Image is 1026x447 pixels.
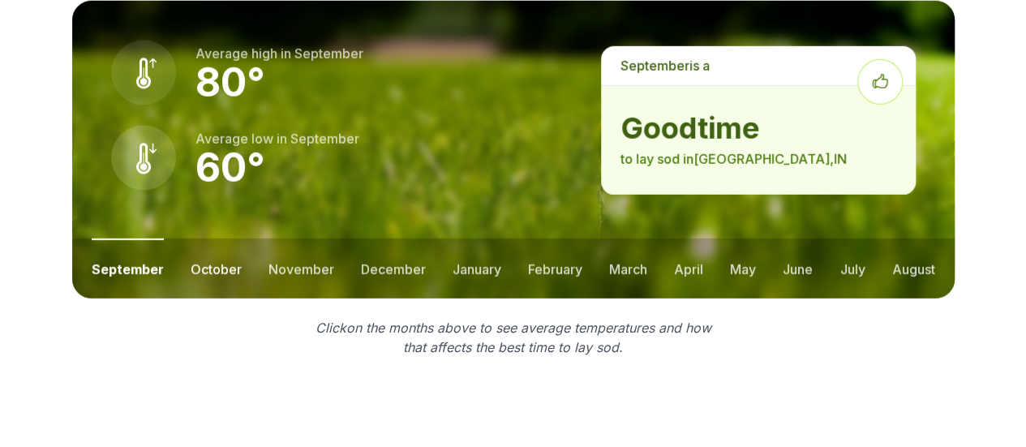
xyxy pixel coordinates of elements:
[891,239,934,299] button: august
[620,149,895,169] p: to lay sod in [GEOGRAPHIC_DATA] , IN
[528,239,582,299] button: february
[195,144,265,191] strong: 60 °
[195,58,265,106] strong: 80 °
[92,239,164,299] button: september
[268,239,334,299] button: november
[620,58,689,74] span: september
[195,44,363,63] p: Average high in
[620,112,895,144] strong: good time
[783,239,813,299] button: june
[290,131,359,147] span: september
[674,239,703,299] button: april
[361,239,426,299] button: december
[294,45,363,62] span: september
[306,318,721,357] p: Click on the months above to see average temperatures and how that affects the best time to lay sod.
[195,129,359,148] p: Average low in
[191,239,242,299] button: october
[609,239,647,299] button: march
[730,239,756,299] button: may
[453,239,501,299] button: january
[601,46,915,85] p: is a
[839,239,865,299] button: july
